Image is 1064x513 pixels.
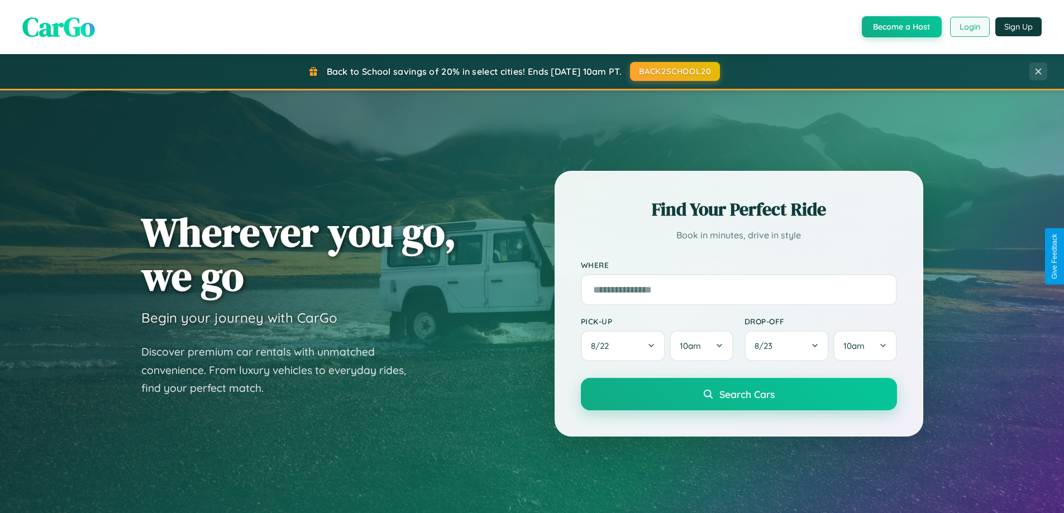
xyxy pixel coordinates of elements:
div: Give Feedback [1051,234,1058,279]
span: 8 / 22 [591,341,614,351]
span: 10am [843,341,865,351]
span: Search Cars [719,388,775,400]
span: Back to School savings of 20% in select cities! Ends [DATE] 10am PT. [327,66,622,77]
button: Become a Host [862,16,942,37]
h1: Wherever you go, we go [141,210,456,298]
label: Where [581,260,897,270]
span: CarGo [22,8,95,45]
button: BACK2SCHOOL20 [630,62,720,81]
label: Pick-up [581,317,733,326]
button: Search Cars [581,378,897,410]
button: 8/22 [581,330,666,361]
p: Discover premium car rentals with unmatched convenience. From luxury vehicles to everyday rides, ... [141,343,421,397]
h2: Find Your Perfect Ride [581,197,897,222]
p: Book in minutes, drive in style [581,227,897,243]
button: 10am [833,330,896,361]
button: Login [950,17,990,37]
h3: Begin your journey with CarGo [141,309,337,326]
span: 8 / 23 [755,341,778,351]
button: 8/23 [745,330,829,361]
button: Sign Up [995,17,1042,36]
span: 10am [680,341,701,351]
button: 10am [670,330,733,361]
label: Drop-off [745,317,897,326]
